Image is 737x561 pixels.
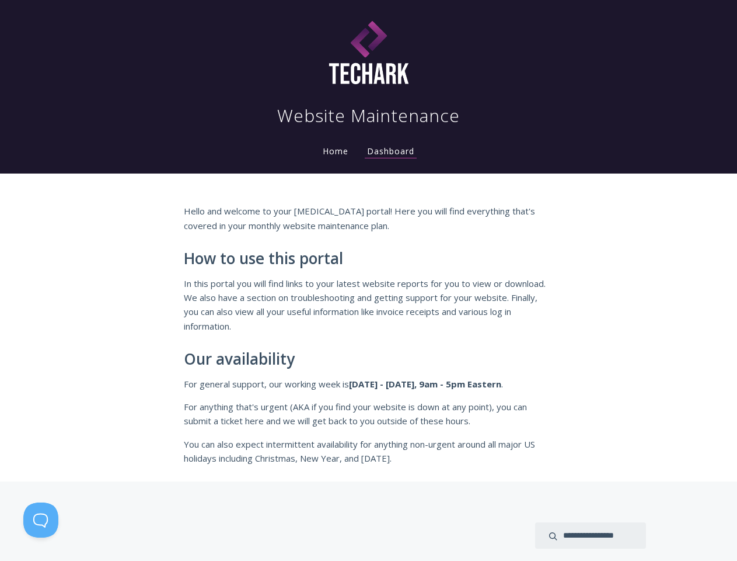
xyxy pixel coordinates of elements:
[349,378,501,390] strong: [DATE] - [DATE], 9am - 5pm Eastern
[277,104,460,127] h1: Website Maintenance
[184,437,554,466] p: You can also expect intermittent availability for anything non-urgent around all major US holiday...
[184,204,554,233] p: Hello and welcome to your [MEDICAL_DATA] portal! Here you will find everything that's covered in ...
[320,146,351,157] a: Home
[184,276,554,334] p: In this portal you will find links to your latest website reports for you to view or download. We...
[184,377,554,391] p: For general support, our working week is .
[184,250,554,268] h2: How to use this portal
[23,503,58,538] iframe: Toggle Customer Support
[365,146,417,158] a: Dashboard
[535,522,646,549] input: search input
[184,351,554,368] h2: Our availability
[184,400,554,428] p: For anything that's urgent (AKA if you find your website is down at any point), you can submit a ...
